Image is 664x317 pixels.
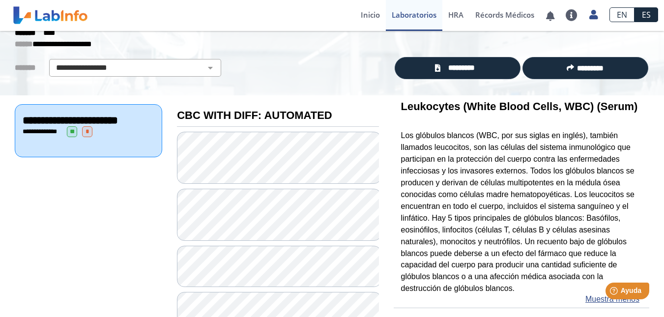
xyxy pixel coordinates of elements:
[635,7,658,22] a: ES
[177,109,332,121] b: CBC WITH DIFF: AUTOMATED
[401,130,642,294] p: Los glóbulos blancos (WBC, por sus siglas en inglés), también llamados leucocitos, son las célula...
[448,10,463,20] span: HRA
[609,7,635,22] a: EN
[401,100,638,113] b: Leukocytes (White Blood Cells, WBC) (Serum)
[577,279,653,306] iframe: Help widget launcher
